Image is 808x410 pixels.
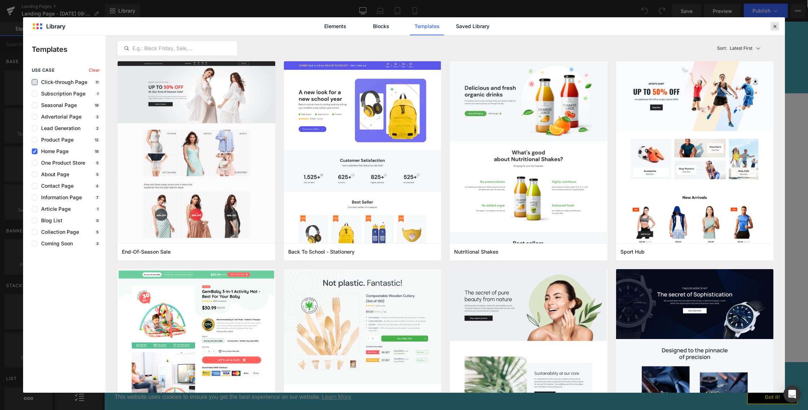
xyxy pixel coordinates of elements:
[38,241,73,246] span: Coming Soon
[93,149,100,153] p: 18
[95,172,100,177] p: 5
[95,161,100,165] p: 5
[318,17,352,35] a: Elements
[95,184,100,188] p: 4
[94,80,100,84] p: 11
[96,92,100,96] p: 1
[38,160,85,166] span: One Product Store
[95,230,100,234] p: 5
[517,23,527,31] a: Cart
[95,126,100,130] p: 2
[714,41,774,55] button: Latest FirstSort:Latest First
[38,206,71,212] span: Article Page
[89,68,100,73] span: Clear
[643,369,693,383] a: dismiss cookie message
[38,195,82,200] span: Information Page
[188,30,246,41] input: Search
[288,249,355,255] span: Back To School - Stationery
[96,207,100,211] p: 1
[260,94,290,108] a: Shop
[216,370,248,381] a: learn more about cookies
[95,241,100,246] p: 3
[38,114,82,120] span: Advertorial Page
[177,351,256,361] h3: Links
[95,195,100,200] p: 7
[304,3,372,69] a: Birch and Tides
[93,138,100,142] p: 12
[456,17,490,35] a: Saved Library
[194,178,510,187] p: Start building your page
[38,125,80,131] span: Lead Generation
[304,3,372,66] img: Birch and Tides
[95,115,100,119] p: 2
[32,44,106,55] p: Templates
[32,68,54,73] span: use case
[369,94,416,108] a: WALL ART
[38,102,77,108] span: Seasonal Page
[620,249,645,255] span: Sport Hub
[95,218,100,223] p: 0
[418,94,444,108] a: SLATE
[10,370,643,381] span: This website uses cookies to ensure you get the best experience on our website.
[267,351,347,361] h3: Follow Us
[118,44,237,53] input: E.g.: Black Friday, Sale,...
[38,137,74,143] span: Product Page
[38,79,87,85] span: Click-through Page
[293,94,331,108] a: NEW IN
[454,249,499,255] span: Nutritional Shakes
[364,17,398,35] a: Blocks
[783,386,801,403] div: Open Intercom Messenger
[448,351,527,361] h3: Contact us
[334,94,366,108] a: LIGHT
[717,46,727,51] span: Sort:
[410,17,444,35] a: Templates
[38,148,69,154] span: Home Page
[357,351,437,361] h3: Newsletter
[38,229,79,235] span: Collection Page
[38,171,69,177] span: About Page
[320,266,385,280] a: Explore Template
[122,249,171,255] span: End-Of-Season Sale
[38,91,85,97] span: Subscription Page
[38,183,74,189] span: Contact Page
[38,218,62,223] span: Blog List
[730,45,752,52] p: Latest First
[194,286,510,291] p: or Drag & Drop elements from left sidebar
[93,103,100,107] p: 18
